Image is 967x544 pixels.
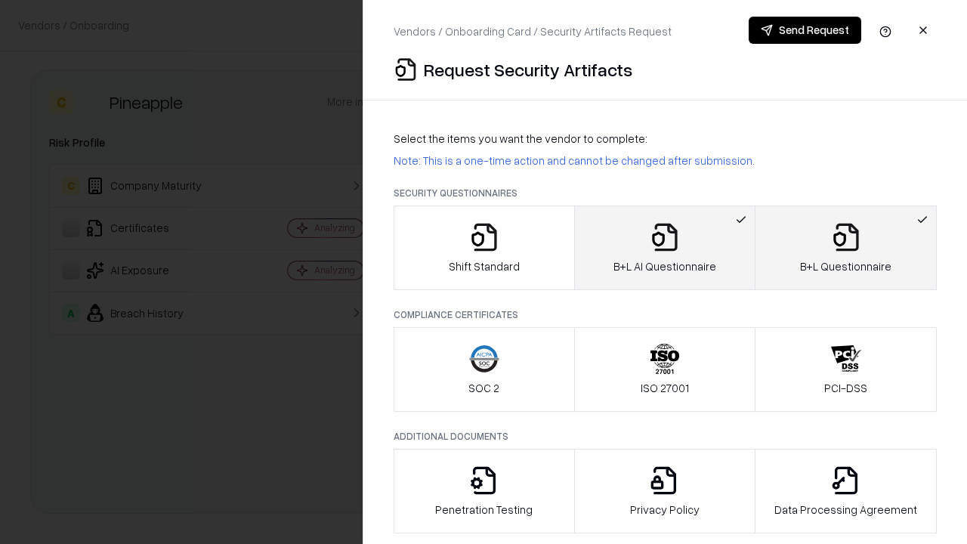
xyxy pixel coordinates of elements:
button: Send Request [749,17,861,44]
p: Note: This is a one-time action and cannot be changed after submission. [394,153,937,168]
p: Additional Documents [394,430,937,443]
p: SOC 2 [468,380,499,396]
p: Shift Standard [449,258,520,274]
button: ISO 27001 [574,327,756,412]
p: Security Questionnaires [394,187,937,199]
p: Vendors / Onboarding Card / Security Artifacts Request [394,23,672,39]
button: Shift Standard [394,206,575,290]
p: Penetration Testing [435,502,533,518]
button: Privacy Policy [574,449,756,533]
button: Penetration Testing [394,449,575,533]
p: Privacy Policy [630,502,700,518]
button: Data Processing Agreement [755,449,937,533]
p: PCI-DSS [824,380,867,396]
button: B+L AI Questionnaire [574,206,756,290]
button: B+L Questionnaire [755,206,937,290]
p: Select the items you want the vendor to complete: [394,131,937,147]
p: ISO 27001 [641,380,689,396]
p: B+L Questionnaire [800,258,891,274]
button: SOC 2 [394,327,575,412]
button: PCI-DSS [755,327,937,412]
p: Compliance Certificates [394,308,937,321]
p: Data Processing Agreement [774,502,917,518]
p: Request Security Artifacts [424,57,632,82]
p: B+L AI Questionnaire [613,258,716,274]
